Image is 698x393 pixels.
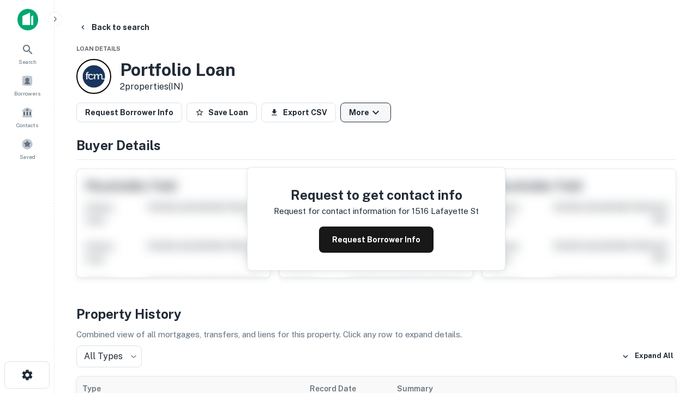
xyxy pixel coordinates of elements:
span: Contacts [16,121,38,129]
div: All Types [76,346,142,367]
p: 2 properties (IN) [120,80,236,93]
span: Search [19,57,37,66]
a: Search [3,39,51,68]
button: Save Loan [186,103,257,122]
p: Combined view of all mortgages, transfers, and liens for this property. Click any row to expand d... [76,328,676,341]
a: Saved [3,134,51,163]
button: Request Borrower Info [76,103,182,122]
h4: Buyer Details [76,135,676,155]
span: Borrowers [14,89,40,98]
iframe: Chat Widget [643,271,698,323]
h4: Request to get contact info [274,185,479,205]
a: Contacts [3,102,51,132]
h3: Portfolio Loan [120,59,236,80]
button: Export CSV [261,103,336,122]
p: Request for contact information for [274,205,410,218]
h4: Property History [76,304,676,324]
img: capitalize-icon.png [17,9,38,31]
button: Expand All [619,348,676,365]
a: Borrowers [3,70,51,100]
button: Back to search [74,17,154,37]
button: More [340,103,391,122]
button: Request Borrower Info [319,227,434,253]
p: 1516 lafayette st [412,205,479,218]
span: Loan Details [76,45,121,52]
span: Saved [20,152,35,161]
